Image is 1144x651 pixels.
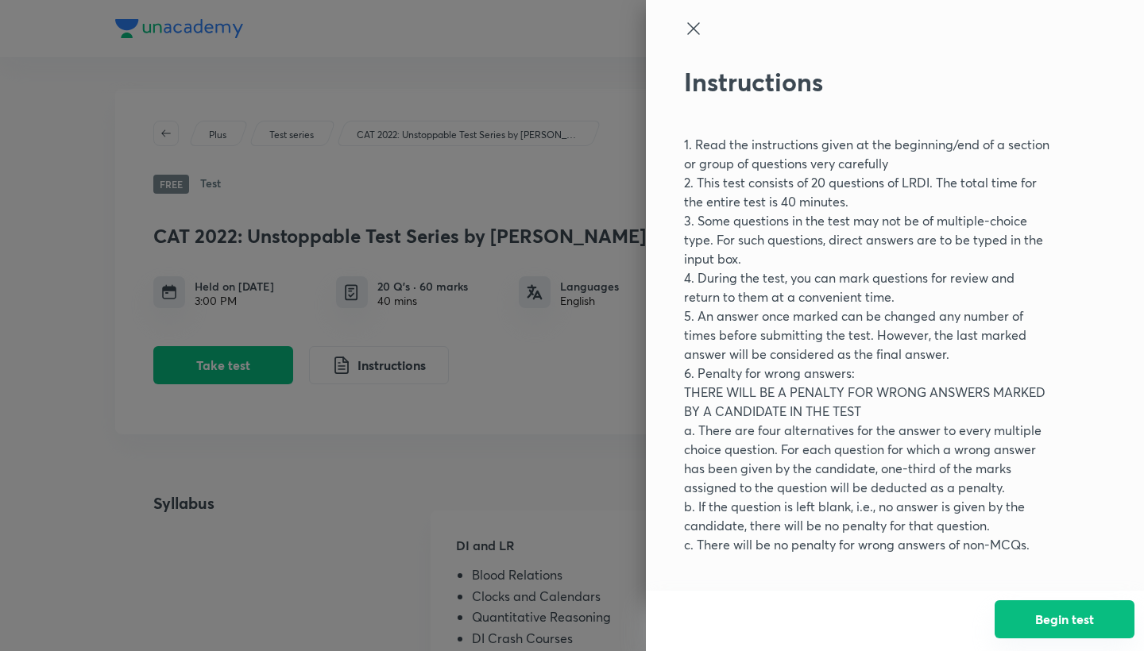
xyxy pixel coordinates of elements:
[684,211,1053,268] p: 3. Some questions in the test may not be of multiple-choice type. For such questions, direct answ...
[684,535,1053,554] p: c. There will be no penalty for wrong answers of non-MCQs.
[995,600,1134,638] button: Begin test
[684,67,1053,97] h2: Instructions
[684,497,1053,535] p: b. If the question is left blank, i.e., no answer is given by the candidate, there will be no pen...
[684,383,1053,421] p: THERE WILL BE A PENALTY FOR WRONG ANSWERS MARKED BY A CANDIDATE IN THE TEST
[684,173,1053,211] p: 2. This test consists of 20 questions of LRDI. The total time for the entire test is 40 minutes.
[684,421,1053,497] p: a. There are four alternatives for the answer to every multiple choice question. For each questio...
[684,268,1053,306] p: 4. During the test, you can mark questions for review and return to them at a convenient time.
[684,364,1053,383] p: 6. Penalty for wrong answers:
[684,135,1053,173] p: 1. Read the instructions given at the beginning/end of a section or group of questions very caref...
[684,306,1053,364] p: 5. An answer once marked can be changed any number of times before submitting the test. However, ...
